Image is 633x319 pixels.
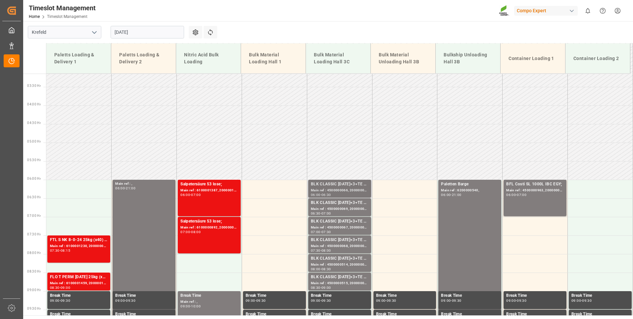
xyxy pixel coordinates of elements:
div: - [255,299,256,302]
span: 07:30 Hr [27,232,41,236]
div: Main ref : 4500000066, 2000000015; [311,188,368,193]
div: - [190,193,191,196]
span: 09:30 Hr [27,307,41,310]
div: Main ref : 4500000515, 2000000417; [311,281,368,286]
span: 04:30 Hr [27,121,41,125]
div: Break Time [50,311,108,318]
div: Break Time [376,292,434,299]
div: Bulk Material Unloading Hall 3B [376,49,430,68]
div: Main ref : 6100000892, 2000000902; [180,225,238,230]
div: BLK CLASSIC [DATE]+3+TE BULK; [311,255,368,262]
div: Bulkship Unloading Hall 3B [441,49,495,68]
div: 06:30 [311,212,320,215]
div: - [125,187,126,190]
div: 09:00 [506,299,516,302]
div: - [451,299,452,302]
div: Break Time [246,292,303,299]
div: Break Time [506,292,564,299]
div: Break Time [571,292,629,299]
div: Main ref : 6200000540, [441,188,499,193]
div: 07:30 [50,249,60,252]
span: 09:00 Hr [27,288,41,292]
div: - [190,305,191,308]
button: show 0 new notifications [580,3,595,18]
div: BLK CLASSIC [DATE]+3+TE BULK; [311,274,368,281]
div: Bulk Material Loading Hall 1 [246,49,300,68]
div: - [320,286,321,289]
span: 05:30 Hr [27,158,41,162]
div: - [320,193,321,196]
div: 08:30 [311,286,320,289]
div: 09:00 [441,299,451,302]
div: Break Time [115,311,173,318]
div: - [125,299,126,302]
div: Main ref : 6100001230, 2000000946; [50,243,108,249]
div: Main ref : 4500000069, 2000000015; [311,206,368,212]
div: 08:00 [321,249,331,252]
div: 06:00 [115,187,125,190]
div: 09:30 [256,299,266,302]
div: Break Time [115,292,173,299]
div: 09:00 [571,299,581,302]
div: Break Time [311,292,368,299]
div: 09:30 [126,299,135,302]
div: Main ref : 6100001387, 2000001203; [180,188,238,193]
div: Container Loading 1 [506,52,560,65]
div: 21:00 [452,193,462,196]
div: 07:00 [321,212,331,215]
span: 05:00 Hr [27,140,41,143]
span: 06:30 Hr [27,195,41,199]
div: Bulk Material Loading Hall 3C [311,49,365,68]
span: 08:30 Hr [27,270,41,273]
div: 09:30 [582,299,592,302]
div: Main ref : , [180,299,238,305]
div: 06:00 [180,193,190,196]
div: 09:00 [376,299,386,302]
div: 06:00 [311,193,320,196]
div: Compo Expert [514,6,578,16]
div: 09:00 [180,305,190,308]
div: 08:00 [311,268,320,271]
div: BFL Costi SL 1000L IBC EGY; [506,181,564,188]
span: 07:00 Hr [27,214,41,218]
div: BLK CLASSIC [DATE]+3+TE BULK; [311,218,368,225]
div: 07:30 [321,230,331,233]
div: 07:30 [311,249,320,252]
div: BLK CLASSIC [DATE]+3+TE BULK; [311,181,368,188]
div: 09:00 [321,286,331,289]
div: 08:30 [50,286,60,289]
div: Paletts Loading & Delivery 1 [52,49,106,68]
div: 09:00 [50,299,60,302]
div: - [516,299,517,302]
div: 09:00 [61,286,70,289]
div: 08:15 [61,249,70,252]
div: FTL S NK 8-0-24 25kg (x40) INT;FLO T PERM [DATE] 25kg (x40) INT;SUPER FLO T Turf BS 20kg (x50) IN... [50,237,108,243]
div: Break Time [441,311,499,318]
div: Salpetersäure 53 lose; [180,218,238,225]
div: Break Time [441,292,499,299]
div: Main ref : 4500000963, 2000000357; [506,188,564,193]
div: Container Loading 2 [571,52,625,65]
div: Main ref : 4500000068, 2000000015; [311,243,368,249]
div: Break Time [376,311,434,318]
div: 09:30 [61,299,70,302]
div: - [385,299,386,302]
div: 06:00 [506,193,516,196]
div: - [60,299,61,302]
div: BLK CLASSIC [DATE]+3+TE BULK; [311,200,368,206]
div: 06:30 [321,193,331,196]
span: 08:00 Hr [27,251,41,255]
div: - [190,230,191,233]
div: 08:00 [191,230,201,233]
input: Type to search/select [28,26,101,38]
div: Paletten Barge [441,181,499,188]
div: 09:30 [387,299,396,302]
div: - [320,230,321,233]
div: Break Time [311,311,368,318]
button: open menu [89,27,99,37]
div: 09:30 [517,299,526,302]
div: 09:00 [311,299,320,302]
a: Home [29,14,40,19]
div: - [60,286,61,289]
div: - [516,193,517,196]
